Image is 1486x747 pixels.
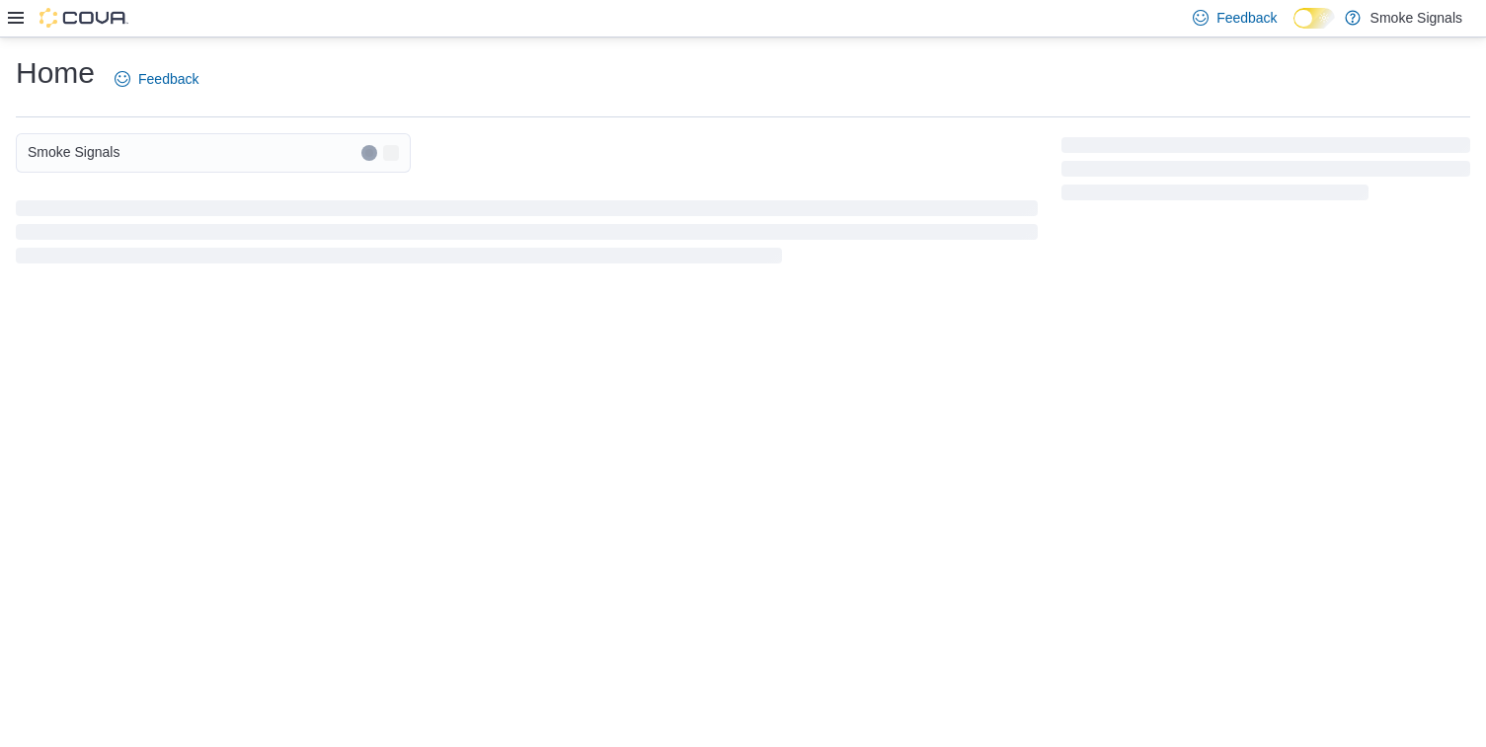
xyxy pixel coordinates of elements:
[138,69,198,89] span: Feedback
[1293,8,1335,29] input: Dark Mode
[1293,29,1294,30] span: Dark Mode
[383,145,399,161] button: Open list of options
[1216,8,1277,28] span: Feedback
[39,8,128,28] img: Cova
[1061,141,1470,204] span: Loading
[107,59,206,99] a: Feedback
[361,145,377,161] button: Clear input
[16,204,1038,267] span: Loading
[28,140,119,164] span: Smoke Signals
[1370,6,1462,30] p: Smoke Signals
[16,53,95,93] h1: Home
